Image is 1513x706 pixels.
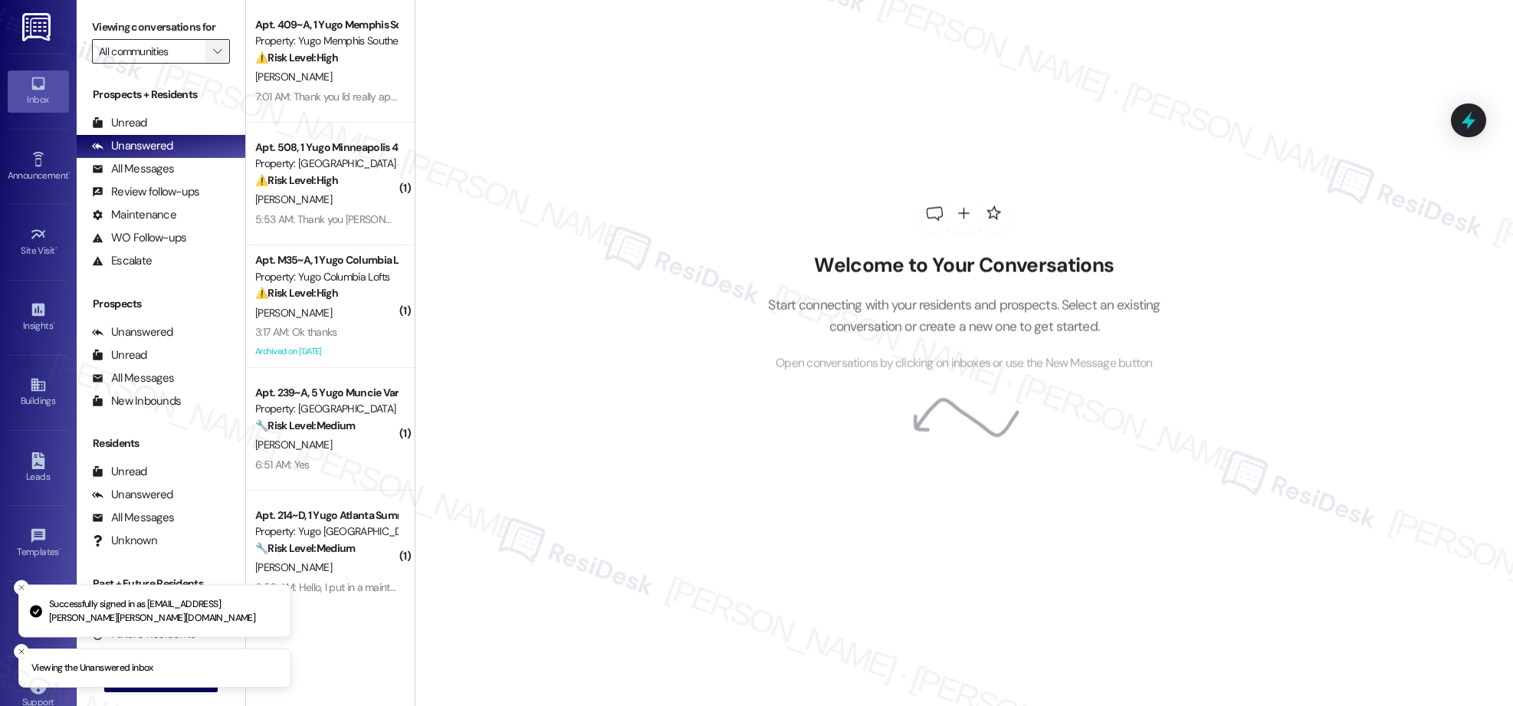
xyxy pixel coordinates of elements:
div: All Messages [92,510,174,526]
span: [PERSON_NAME] [255,438,332,452]
a: Inbox [8,71,69,112]
a: Insights • [8,297,69,338]
div: Unknown [92,533,157,549]
div: Maintenance [92,207,176,223]
div: Escalate [92,253,152,269]
div: All Messages [92,370,174,386]
div: Unread [92,464,147,480]
div: Prospects [77,296,245,312]
div: 7:01 AM: Thank you I'd really appreciate that [255,90,448,103]
span: • [55,243,57,254]
strong: ⚠️ Risk Level: High [255,286,338,300]
div: Property: Yugo [GEOGRAPHIC_DATA] Summerhill [255,524,397,540]
div: Property: [GEOGRAPHIC_DATA] [255,401,397,417]
div: Review follow-ups [92,184,199,200]
i:  [213,45,222,57]
span: [PERSON_NAME] [255,306,332,320]
div: Property: Yugo Columbia Lofts [255,269,397,285]
span: [PERSON_NAME] [255,560,332,574]
div: Apt. 239~A, 5 Yugo Muncie Varsity House [255,385,397,401]
div: Property: Yugo Memphis Southern [255,33,397,49]
a: Buildings [8,372,69,413]
div: Apt. 508, 1 Yugo Minneapolis 412 Lofts [255,140,397,156]
p: Successfully signed in as [EMAIL_ADDRESS][PERSON_NAME][PERSON_NAME][DOMAIN_NAME] [49,598,278,625]
strong: ⚠️ Risk Level: High [255,173,338,187]
div: Unanswered [92,324,173,340]
div: 5:53 AM: Thank you [PERSON_NAME]. [255,212,424,226]
div: Apt. 409~A, 1 Yugo Memphis Southern [255,17,397,33]
p: Viewing the Unanswered inbox [31,662,153,675]
span: Open conversations by clicking on inboxes or use the New Message button [776,353,1152,373]
div: Apt. M35~A, 1 Yugo Columbia Lofts [255,252,397,268]
a: Leads [8,448,69,489]
div: Apt. 214~D, 1 Yugo Atlanta Summerhill [255,507,397,524]
a: Site Visit • [8,222,69,263]
div: 6:51 AM: Yes [255,458,310,471]
strong: 🔧 Risk Level: Medium [255,541,355,555]
div: All Messages [92,161,174,177]
div: Archived on [DATE] [254,342,399,361]
span: [PERSON_NAME] [255,70,332,84]
div: Prospects + Residents [77,87,245,103]
button: Close toast [14,644,29,659]
span: • [68,168,71,179]
a: Templates • [8,523,69,564]
div: Unread [92,115,147,131]
div: Residents [77,435,245,452]
span: • [59,544,61,555]
a: Account [8,598,69,639]
span: • [53,318,55,329]
h2: Welcome to Your Conversations [745,254,1183,278]
button: Close toast [14,580,29,596]
p: Start connecting with your residents and prospects. Select an existing conversation or create a n... [745,294,1183,338]
div: Unanswered [92,138,173,154]
div: Unread [92,347,147,363]
img: ResiDesk Logo [22,13,54,41]
div: New Inbounds [92,393,181,409]
label: Viewing conversations for [92,15,230,39]
input: All communities [99,39,205,64]
strong: ⚠️ Risk Level: High [255,51,338,64]
div: Unanswered [92,487,173,503]
div: Property: [GEOGRAPHIC_DATA] 412 Lofts [255,156,397,172]
div: 3:17 AM: Ok thanks [255,325,336,339]
div: WO Follow-ups [92,230,186,246]
strong: 🔧 Risk Level: Medium [255,419,355,432]
span: [PERSON_NAME] [255,192,332,206]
